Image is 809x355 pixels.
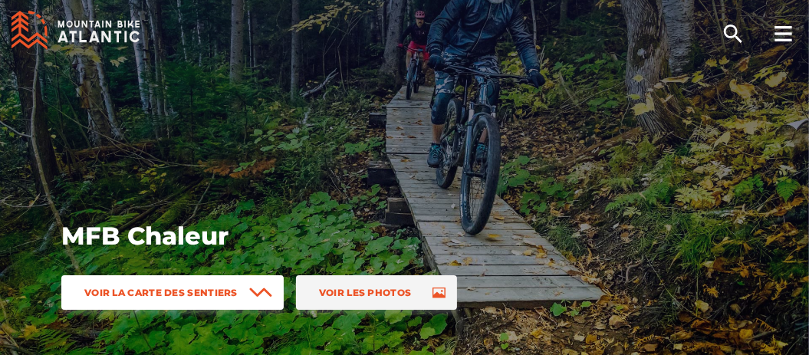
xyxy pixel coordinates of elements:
[721,21,745,46] ion-icon: search
[319,287,412,298] span: Voir les photos
[61,275,284,310] a: Voir la carte des sentiers
[84,287,238,298] span: Voir la carte des sentiers
[61,220,567,252] h1: MFB Chaleur
[296,275,458,310] a: Voir les photos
